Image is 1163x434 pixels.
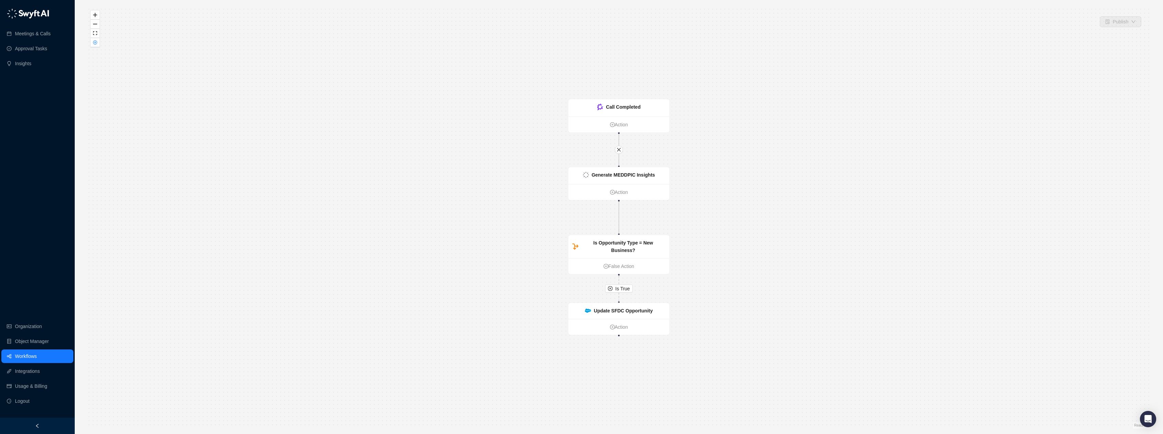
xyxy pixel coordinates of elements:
a: Meetings & Calls [15,27,51,40]
span: close [616,147,621,152]
a: Action [568,188,669,196]
span: plus-circle [604,264,608,269]
div: Call Completedplus-circleAction [568,99,670,133]
span: Logout [15,394,30,408]
span: plus-circle [610,325,615,329]
div: Open Intercom Messenger [1140,411,1156,427]
strong: Call Completed [606,104,641,110]
a: Usage & Billing [15,379,47,393]
span: logout [7,399,12,403]
a: Insights [15,57,31,70]
a: False Action [568,263,669,270]
strong: Is Opportunity Type = New Business? [593,240,653,253]
span: left [35,423,40,428]
img: logo-05li4sbe.png [7,8,49,19]
button: Is True [605,285,633,293]
div: Is Opportunity Type = New Business?plus-circleFalse Action [568,235,670,274]
a: Action [568,323,669,331]
strong: Update SFDC Opportunity [594,308,652,313]
button: zoom out [91,20,100,29]
button: fit view [91,29,100,38]
div: Update SFDC Opportunityplus-circleAction [568,303,670,335]
button: Publish [1100,16,1141,27]
span: close-circle [608,286,613,291]
span: Is True [615,285,630,292]
a: Integrations [15,364,40,378]
a: Approval Tasks [15,42,47,55]
a: React Flow attribution [1134,423,1151,427]
img: logo-small-inverted-DW8HDUn_.png [583,172,589,178]
button: zoom in [91,11,100,20]
span: close-circle [93,40,97,44]
a: Object Manager [15,334,49,348]
span: plus-circle [610,190,615,195]
div: Generate MEDDPIC Insightsplus-circleAction [568,167,670,200]
span: plus-circle [610,122,615,127]
img: gong-Dwh8HbPa.png [597,104,603,110]
a: Workflows [15,349,37,363]
strong: Generate MEDDPIC Insights [592,172,655,178]
a: Organization [15,320,42,333]
img: salesforce-ChMvK6Xa.png [585,309,591,313]
a: Action [568,121,669,128]
button: close-circle [91,38,100,47]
